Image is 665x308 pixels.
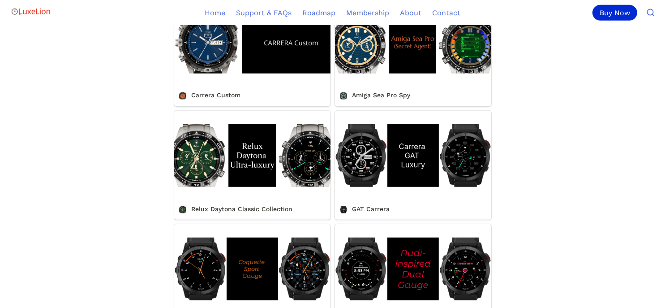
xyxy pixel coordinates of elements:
[174,111,330,220] a: Relux Daytona Classic Collection
[11,3,51,21] img: Logo
[335,111,491,220] a: GAT Carrera
[592,5,641,21] a: Buy Now
[592,5,637,21] div: Buy Now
